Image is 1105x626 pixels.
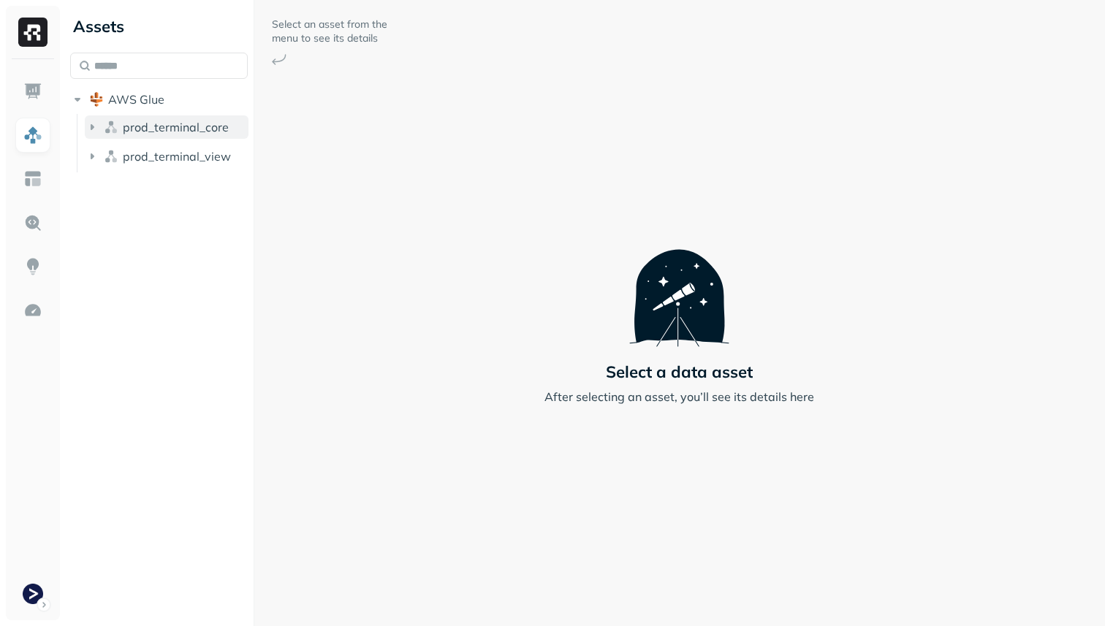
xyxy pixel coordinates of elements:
[123,149,231,164] span: prod_terminal_view
[23,301,42,320] img: Optimization
[23,257,42,276] img: Insights
[123,120,229,134] span: prod_terminal_core
[85,145,248,168] button: prod_terminal_view
[606,362,753,382] p: Select a data asset
[70,15,248,38] div: Assets
[272,54,286,65] img: Arrow
[18,18,48,47] img: Ryft
[23,584,43,604] img: Terminal
[629,221,729,346] img: Telescope
[70,88,248,111] button: AWS Glue
[272,18,389,45] p: Select an asset from the menu to see its details
[23,213,42,232] img: Query Explorer
[23,126,42,145] img: Assets
[108,92,164,107] span: AWS Glue
[23,169,42,188] img: Asset Explorer
[85,115,248,139] button: prod_terminal_core
[89,92,104,107] img: root
[23,82,42,101] img: Dashboard
[544,388,814,405] p: After selecting an asset, you’ll see its details here
[104,120,118,134] img: namespace
[104,149,118,164] img: namespace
